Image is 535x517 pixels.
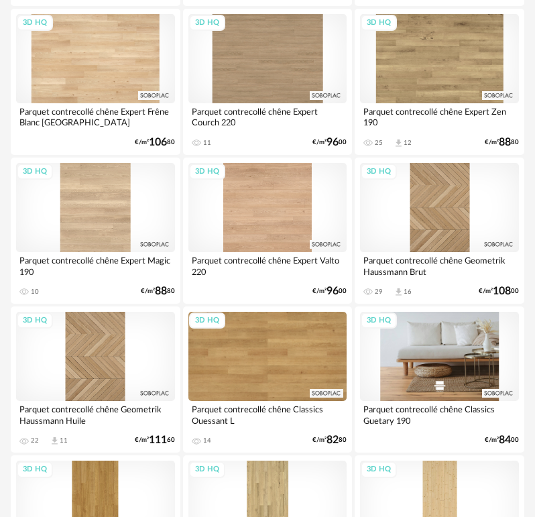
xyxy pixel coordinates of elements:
[183,9,353,155] a: 3D HQ Parquet contrecollé chêne Expert Courch 220 11 €/m²9600
[361,15,397,32] div: 3D HQ
[135,436,175,445] div: €/m² 60
[188,103,347,130] div: Parquet contrecollé chêne Expert Courch 220
[326,287,339,296] span: 96
[17,312,53,329] div: 3D HQ
[375,139,383,147] div: 25
[31,437,39,445] div: 22
[361,164,397,180] div: 3D HQ
[360,252,519,279] div: Parquet contrecollé chêne Geometrik Haussmann Brut
[375,288,383,296] div: 29
[485,436,519,445] div: €/m² 00
[183,158,353,304] a: 3D HQ Parquet contrecollé chêne Expert Valto 220 €/m²9600
[493,287,511,296] span: 108
[17,15,53,32] div: 3D HQ
[188,401,347,428] div: Parquet contrecollé chêne Classics Ouessant L
[189,164,225,180] div: 3D HQ
[326,436,339,445] span: 82
[394,138,404,148] span: Download icon
[135,138,175,147] div: €/m² 80
[141,287,175,296] div: €/m² 80
[499,138,511,147] span: 88
[16,252,175,279] div: Parquet contrecollé chêne Expert Magic 190
[149,436,167,445] span: 111
[479,287,519,296] div: €/m² 00
[17,164,53,180] div: 3D HQ
[189,15,225,32] div: 3D HQ
[326,138,339,147] span: 96
[360,401,519,428] div: Parquet contrecollé chêne Classics Guetary 190
[11,306,180,453] a: 3D HQ Parquet contrecollé chêne Geometrik Haussmann Huile 22 Download icon 11 €/m²11160
[16,401,175,428] div: Parquet contrecollé chêne Geometrik Haussmann Huile
[361,312,397,329] div: 3D HQ
[155,287,167,296] span: 88
[499,436,511,445] span: 84
[188,252,347,279] div: Parquet contrecollé chêne Expert Valto 220
[404,288,412,296] div: 16
[355,158,524,304] a: 3D HQ Parquet contrecollé chêne Geometrik Haussmann Brut 29 Download icon 16 €/m²10800
[203,437,211,445] div: 14
[312,436,347,445] div: €/m² 80
[11,9,180,155] a: 3D HQ Parquet contrecollé chêne Expert Frêne Blanc [GEOGRAPHIC_DATA] €/m²10680
[60,437,68,445] div: 11
[149,138,167,147] span: 106
[485,138,519,147] div: €/m² 80
[360,103,519,130] div: Parquet contrecollé chêne Expert Zen 190
[355,9,524,155] a: 3D HQ Parquet contrecollé chêne Expert Zen 190 25 Download icon 12 €/m²8880
[189,461,225,478] div: 3D HQ
[312,287,347,296] div: €/m² 00
[361,461,397,478] div: 3D HQ
[50,436,60,446] span: Download icon
[183,306,353,453] a: 3D HQ Parquet contrecollé chêne Classics Ouessant L 14 €/m²8280
[404,139,412,147] div: 12
[17,461,53,478] div: 3D HQ
[16,103,175,130] div: Parquet contrecollé chêne Expert Frêne Blanc [GEOGRAPHIC_DATA]
[355,306,524,453] a: 3D HQ Parquet contrecollé chêne Classics Guetary 190 €/m²8400
[312,138,347,147] div: €/m² 00
[11,158,180,304] a: 3D HQ Parquet contrecollé chêne Expert Magic 190 10 €/m²8880
[31,288,39,296] div: 10
[394,287,404,297] span: Download icon
[203,139,211,147] div: 11
[189,312,225,329] div: 3D HQ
